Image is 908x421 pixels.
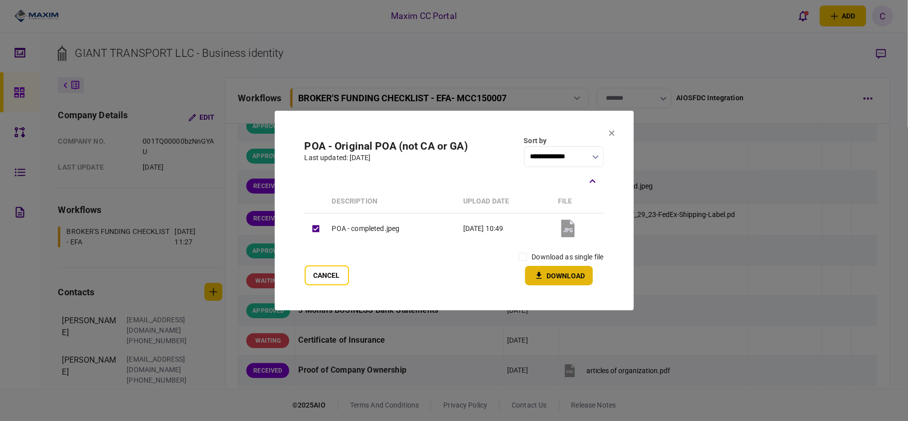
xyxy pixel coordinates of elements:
[458,213,553,244] td: [DATE] 10:49
[458,190,553,213] th: upload date
[532,252,603,262] label: download as single file
[524,136,604,146] div: Sort by
[525,266,593,285] button: Download
[327,190,458,213] th: Description
[305,153,468,163] div: last updated: [DATE]
[305,265,349,285] button: Cancel
[327,213,458,244] td: POA - completed.jpeg
[553,190,603,213] th: file
[305,140,468,153] h2: POA - Original POA (not CA or GA)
